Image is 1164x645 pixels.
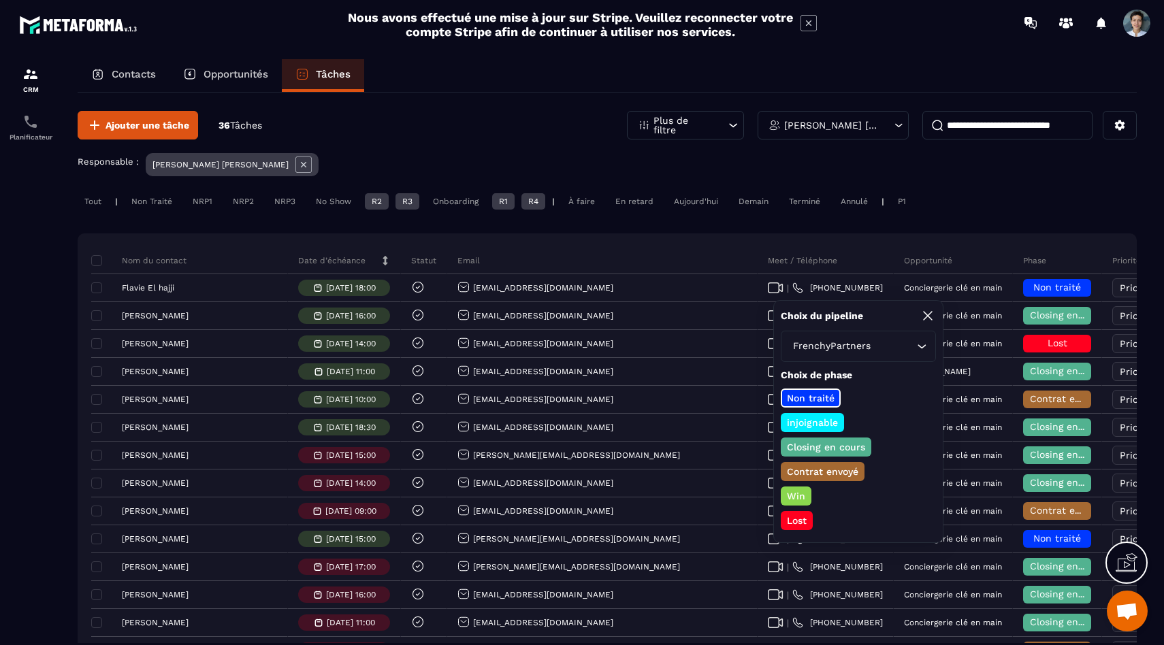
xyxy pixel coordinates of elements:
div: R3 [395,193,419,210]
p: [DATE] 14:00 [326,339,376,348]
a: [PHONE_NUMBER] [792,617,883,628]
span: Priorité [1120,394,1154,405]
p: Opportunité [904,255,952,266]
p: Conciergerie clé en main [904,478,1002,488]
p: Conciergerie clé en main [904,423,1002,432]
div: P1 [891,193,913,210]
p: Planificateur [3,133,58,141]
p: Plus de filtre [653,116,713,135]
div: En retard [609,193,660,210]
span: Priorité [1120,282,1154,293]
span: | [787,283,789,293]
div: R2 [365,193,389,210]
span: Non traité [1033,533,1081,544]
span: | [787,562,789,572]
span: | [787,618,789,628]
span: Priorité [1120,589,1154,600]
div: Ouvrir le chat [1107,591,1148,631]
p: [DATE] 14:00 [326,478,376,488]
p: Win [785,489,807,503]
p: Opportunités [204,68,268,80]
p: Closing en cours [785,440,867,454]
a: Contacts [78,59,169,92]
p: Responsable : [78,156,139,167]
p: Conciergerie clé en main [904,618,1002,627]
a: [PHONE_NUMBER] [792,282,883,293]
p: [DATE] 10:00 [326,395,376,404]
div: Tout [78,193,108,210]
a: Opportunités [169,59,282,92]
span: Contrat envoyé [1030,393,1101,404]
p: [DATE] 15:00 [326,534,376,544]
p: [DATE] 18:30 [326,423,376,432]
p: [PERSON_NAME] [122,618,189,627]
div: No Show [309,193,358,210]
p: Contrat envoyé [785,465,860,478]
a: Tâches [282,59,364,92]
p: [DATE] 15:00 [326,450,376,460]
p: [PERSON_NAME] [122,450,189,460]
a: formationformationCRM [3,56,58,103]
span: Priorité [1120,338,1154,349]
p: Conciergerie clé en main [904,283,1002,293]
span: Priorité [1120,422,1154,433]
span: Closing en cours [1030,365,1108,376]
span: | [787,590,789,600]
p: [PERSON_NAME] [122,478,189,488]
div: Non Traité [125,193,179,210]
div: R1 [492,193,515,210]
div: Annulé [834,193,875,210]
p: Priorité [1112,255,1141,266]
span: Closing en cours [1030,616,1108,627]
span: Priorité [1120,478,1154,489]
p: Conciergerie clé en main [904,562,1002,572]
h2: Nous avons effectué une mise à jour sur Stripe. Veuillez reconnecter votre compte Stripe afin de ... [347,10,794,39]
p: Nom du contact [95,255,187,266]
p: [PERSON_NAME] [122,339,189,348]
p: Conciergerie clé en main [904,311,1002,320]
span: Priorité [1120,533,1154,544]
p: [DATE] 11:00 [327,367,375,376]
p: Conciergerie clé en main [904,590,1002,599]
span: Closing en cours [1030,589,1108,599]
a: [PHONE_NUMBER] [792,589,883,600]
span: Closing en cours [1030,449,1108,460]
p: Phase [1023,255,1046,266]
a: [PHONE_NUMBER] [792,561,883,572]
div: Terminé [782,193,827,210]
p: Choix de phase [781,369,936,382]
p: Date d’échéance [298,255,366,266]
button: Ajouter une tâche [78,111,198,139]
p: Conciergerie clé en main [904,450,1002,460]
span: Priorité [1120,310,1154,321]
p: Tâches [316,68,351,80]
p: Choix du pipeline [781,310,863,322]
span: FrenchyPartners [790,339,873,354]
div: NRP2 [226,193,261,210]
div: Search for option [781,331,936,362]
span: Closing en cours [1030,310,1108,320]
span: Closing en cours [1030,421,1108,432]
div: À faire [562,193,602,210]
span: Contrat envoyé [1030,505,1101,516]
p: | [115,197,118,206]
p: Lost [785,514,809,527]
div: R4 [521,193,545,210]
p: [DATE] 16:00 [326,590,376,599]
div: Demain [732,193,775,210]
p: Conciergerie clé en main [904,339,1002,348]
span: Non traité [1033,282,1081,293]
span: Ajouter une tâche [106,118,189,132]
p: Statut [411,255,436,266]
p: [PERSON_NAME] [122,311,189,320]
div: NRP3 [268,193,302,210]
span: Closing en cours [1030,477,1108,488]
p: injoignable [785,416,840,429]
p: | [552,197,555,206]
img: scheduler [22,114,39,130]
span: Closing en cours [1030,561,1108,572]
p: | [882,197,884,206]
p: [PERSON_NAME] [122,506,189,516]
p: [PERSON_NAME] [122,590,189,599]
span: Tâches [230,120,262,131]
